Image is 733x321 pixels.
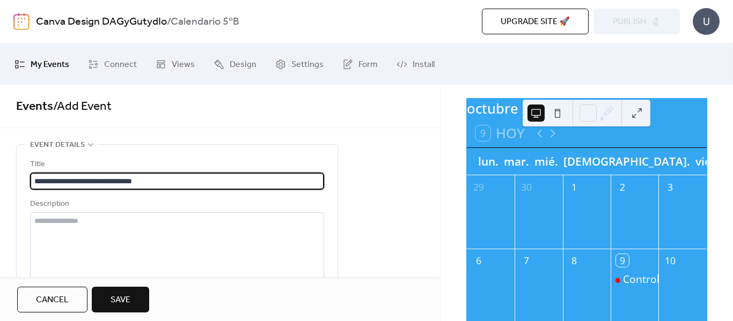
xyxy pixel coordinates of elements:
[334,48,386,80] a: Form
[693,148,717,175] div: vie.
[31,56,69,73] span: My Events
[291,56,324,73] span: Settings
[80,48,145,80] a: Connect
[171,12,239,32] b: Calendario 5ºB
[104,56,137,73] span: Connect
[230,56,256,73] span: Design
[664,254,677,267] div: 10
[358,56,378,73] span: Form
[267,48,332,80] a: Settings
[520,181,533,194] div: 30
[30,139,85,152] span: Event details
[16,95,53,118] a: Events
[30,198,322,211] div: Description
[693,8,720,35] div: U
[532,148,561,175] div: mié.
[568,254,581,267] div: 8
[501,148,532,175] div: mar.
[53,95,112,118] span: / Add Event
[475,148,501,175] div: lun.
[36,12,167,32] a: Canva Design DAGyGutydIo
[111,294,130,307] span: Save
[472,254,485,267] div: 6
[30,158,322,171] div: Title
[611,272,658,287] div: Control matemáticas
[616,254,629,267] div: 9
[13,13,30,30] img: logo
[501,16,570,28] span: Upgrade site 🚀
[389,48,443,80] a: Install
[17,287,87,312] button: Cancel
[664,181,677,194] div: 3
[206,48,265,80] a: Design
[616,181,629,194] div: 2
[482,9,589,34] button: Upgrade site 🚀
[36,294,69,307] span: Cancel
[6,48,77,80] a: My Events
[172,56,195,73] span: Views
[467,99,707,119] div: octubre 2025
[561,148,693,175] div: [DEMOGRAPHIC_DATA].
[568,181,581,194] div: 1
[167,12,171,32] b: /
[413,56,435,73] span: Install
[148,48,203,80] a: Views
[623,272,725,287] div: Control matemáticas
[92,287,149,312] button: Save
[520,254,533,267] div: 7
[472,181,485,194] div: 29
